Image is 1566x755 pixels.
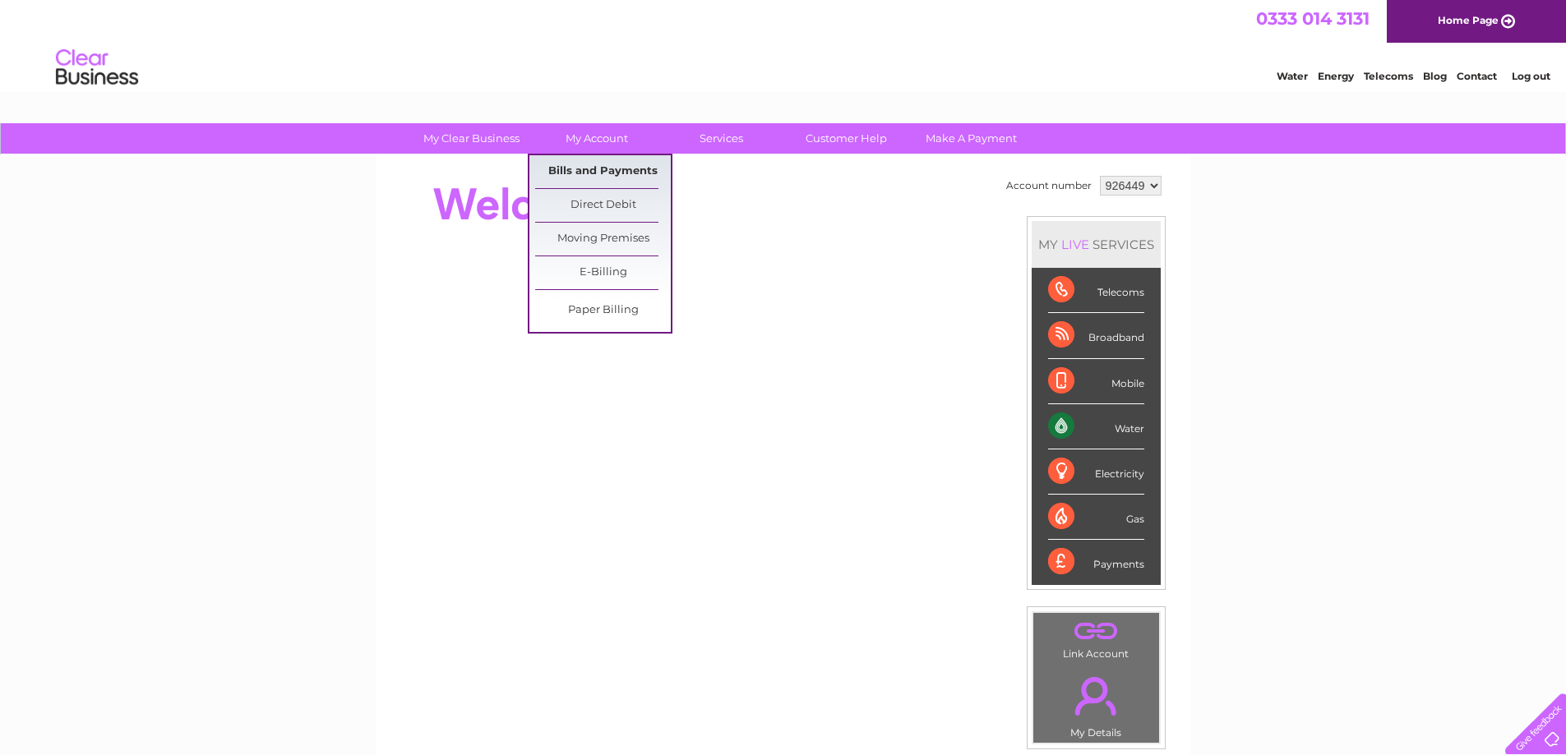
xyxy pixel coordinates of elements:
[778,123,914,154] a: Customer Help
[535,223,671,256] a: Moving Premises
[1058,237,1093,252] div: LIVE
[395,9,1172,80] div: Clear Business is a trading name of Verastar Limited (registered in [GEOGRAPHIC_DATA] No. 3667643...
[535,189,671,222] a: Direct Debit
[404,123,539,154] a: My Clear Business
[1318,70,1354,82] a: Energy
[529,123,664,154] a: My Account
[535,294,671,327] a: Paper Billing
[654,123,789,154] a: Services
[1002,172,1096,200] td: Account number
[1048,313,1144,358] div: Broadband
[1277,70,1308,82] a: Water
[1512,70,1550,82] a: Log out
[1364,70,1413,82] a: Telecoms
[1032,612,1160,664] td: Link Account
[1457,70,1497,82] a: Contact
[1048,359,1144,404] div: Mobile
[1048,540,1144,584] div: Payments
[903,123,1039,154] a: Make A Payment
[1256,8,1370,29] a: 0333 014 3131
[1037,617,1155,646] a: .
[535,256,671,289] a: E-Billing
[1048,495,1144,540] div: Gas
[1037,667,1155,725] a: .
[55,43,139,93] img: logo.png
[1048,268,1144,313] div: Telecoms
[1048,449,1144,495] div: Electricity
[1423,70,1447,82] a: Blog
[1032,663,1160,743] td: My Details
[535,155,671,188] a: Bills and Payments
[1032,221,1161,268] div: MY SERVICES
[1048,404,1144,449] div: Water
